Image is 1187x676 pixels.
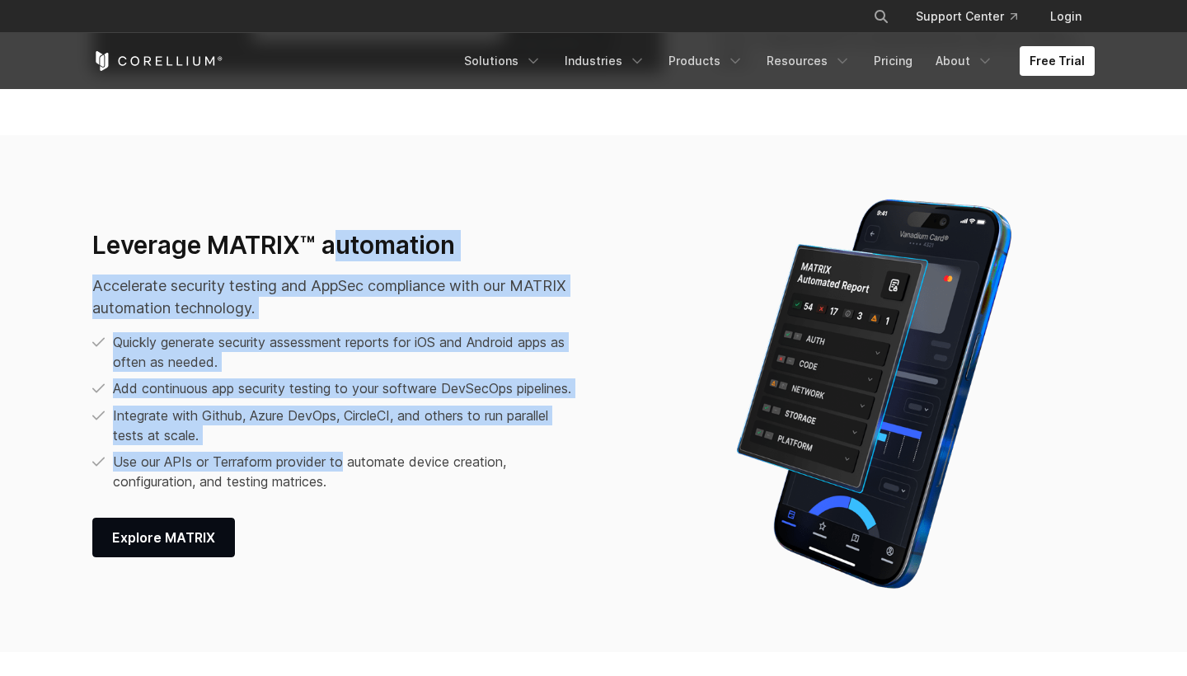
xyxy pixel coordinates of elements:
[112,528,215,547] span: Explore MATRIX
[113,406,582,445] p: Integrate with Github, Azure DevOps, CircleCI, and others to run parallel tests at scale.
[92,51,223,71] a: Corellium Home
[853,2,1095,31] div: Navigation Menu
[92,518,235,557] a: Explore MATRIX
[1037,2,1095,31] a: Login
[113,332,582,372] p: Quickly generate security assessment reports for iOS and Android apps as often as needed.
[659,46,753,76] a: Products
[454,46,1095,76] div: Navigation Menu
[757,46,861,76] a: Resources
[903,2,1030,31] a: Support Center
[92,452,582,491] li: Use our APIs or Terraform provider to automate device creation, configuration, and testing matrices.
[92,275,582,319] p: Accelerate security testing and AppSec compliance with our MATRIX automation technology.
[1020,46,1095,76] a: Free Trial
[555,46,655,76] a: Industries
[864,46,922,76] a: Pricing
[454,46,551,76] a: Solutions
[113,378,571,398] p: Add continuous app security testing to your software DevSecOps pipelines.
[926,46,1003,76] a: About
[866,2,896,31] button: Search
[697,188,1051,600] img: Corellium MATRIX automated report on iPhone showing app vulnerability test results across securit...
[92,230,582,261] h3: Leverage MATRIX™ automation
